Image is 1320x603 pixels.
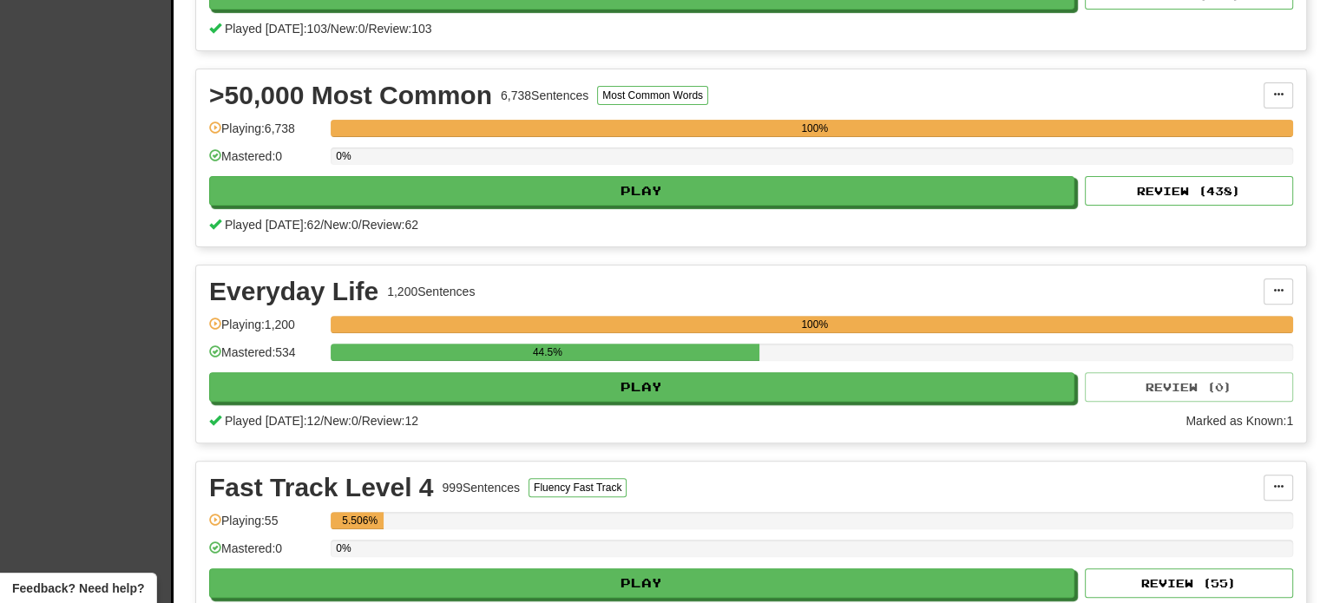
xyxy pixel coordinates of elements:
span: Review: 103 [368,22,431,36]
div: 999 Sentences [443,479,521,496]
span: Open feedback widget [12,580,144,597]
div: 1,200 Sentences [387,283,475,300]
button: Review (438) [1085,176,1293,206]
div: Mastered: 0 [209,540,322,568]
button: Play [209,176,1074,206]
div: Everyday Life [209,279,378,305]
button: Play [209,568,1074,598]
button: Play [209,372,1074,402]
div: Marked as Known: 1 [1185,412,1293,429]
span: / [358,414,362,428]
button: Most Common Words [597,86,708,105]
button: Review (55) [1085,568,1293,598]
span: / [320,218,324,232]
span: Review: 12 [362,414,418,428]
span: / [327,22,331,36]
button: Review (0) [1085,372,1293,402]
div: Mastered: 0 [209,147,322,176]
div: Fast Track Level 4 [209,475,434,501]
span: Played [DATE]: 12 [225,414,320,428]
button: Fluency Fast Track [529,478,627,497]
div: 5.506% [336,512,384,529]
div: 6,738 Sentences [501,87,588,104]
div: 100% [336,120,1293,137]
div: 100% [336,316,1293,333]
span: / [365,22,369,36]
span: New: 0 [331,22,365,36]
span: Review: 62 [362,218,418,232]
div: Mastered: 534 [209,344,322,372]
div: Playing: 6,738 [209,120,322,148]
span: New: 0 [324,414,358,428]
span: / [320,414,324,428]
span: Played [DATE]: 103 [225,22,327,36]
div: 44.5% [336,344,759,361]
div: Playing: 1,200 [209,316,322,344]
span: New: 0 [324,218,358,232]
div: Playing: 55 [209,512,322,541]
span: / [358,218,362,232]
div: >50,000 Most Common [209,82,492,108]
span: Played [DATE]: 62 [225,218,320,232]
